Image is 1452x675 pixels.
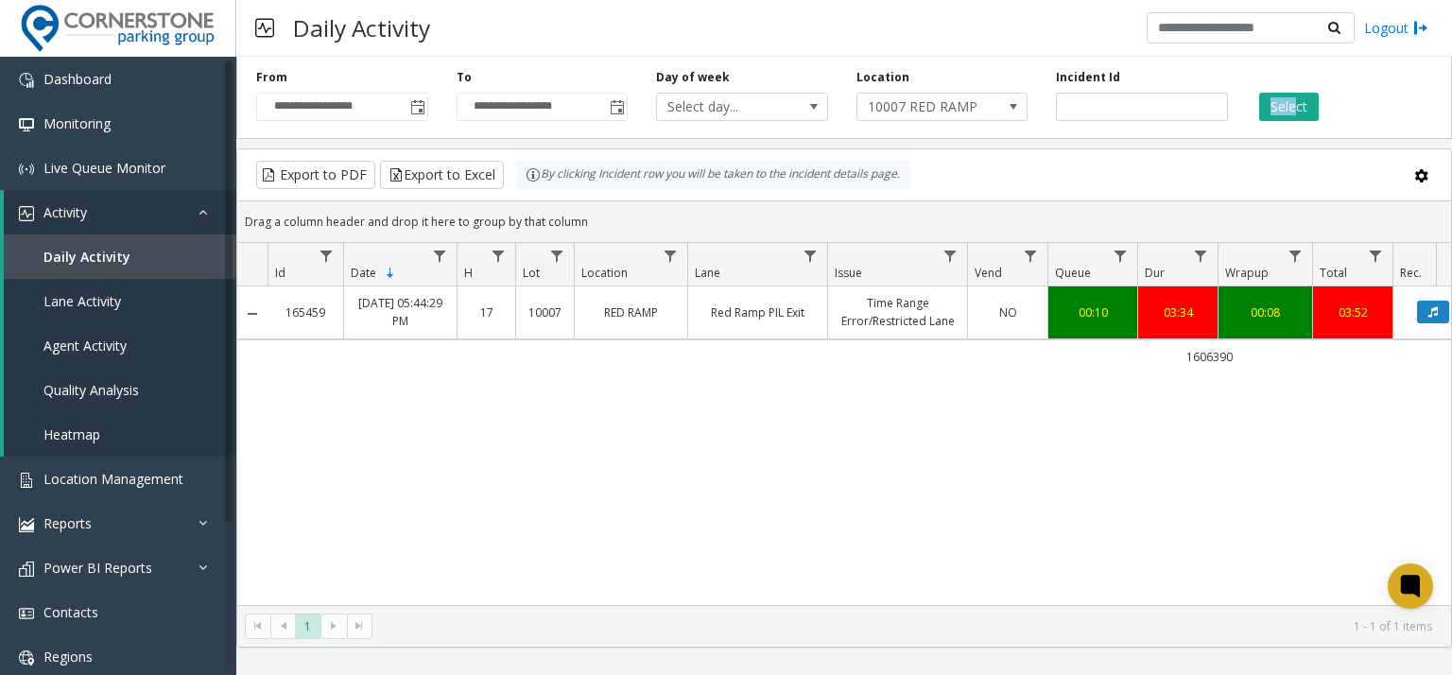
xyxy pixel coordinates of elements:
[384,618,1432,634] kendo-pager-info: 1 - 1 of 1 items
[1055,265,1091,281] span: Queue
[256,161,375,189] button: Export to PDF
[1320,265,1347,281] span: Total
[975,265,1002,281] span: Vend
[523,265,540,281] span: Lot
[1400,265,1422,281] span: Rec.
[1413,18,1428,38] img: logout
[314,243,339,268] a: Id Filter Menu
[516,161,909,189] div: By clicking Incident row you will be taken to the incident details page.
[19,73,34,88] img: 'icon'
[1060,303,1126,321] a: 00:10
[658,243,683,268] a: Location Filter Menu
[43,381,139,399] span: Quality Analysis
[19,606,34,621] img: 'icon'
[275,265,285,281] span: Id
[406,94,427,120] span: Toggle popup
[938,243,963,268] a: Issue Filter Menu
[999,304,1017,320] span: NO
[43,603,98,621] span: Contacts
[526,167,541,182] img: infoIcon.svg
[1259,93,1319,121] button: Select
[4,412,236,457] a: Heatmap
[1149,303,1206,321] a: 03:34
[464,265,473,281] span: H
[544,243,570,268] a: Lot Filter Menu
[295,614,320,639] span: Page 1
[383,266,398,281] span: Sortable
[581,265,628,281] span: Location
[4,279,236,323] a: Lane Activity
[656,69,730,86] label: Day of week
[284,5,440,51] h3: Daily Activity
[798,243,823,268] a: Lane Filter Menu
[1188,243,1214,268] a: Dur Filter Menu
[43,425,100,443] span: Heatmap
[1108,243,1133,268] a: Queue Filter Menu
[237,306,268,321] a: Collapse Details
[469,303,504,321] a: 17
[43,203,87,221] span: Activity
[43,70,112,88] span: Dashboard
[486,243,511,268] a: H Filter Menu
[606,94,627,120] span: Toggle popup
[19,562,34,577] img: 'icon'
[43,114,111,132] span: Monitoring
[1364,18,1428,38] a: Logout
[237,243,1451,604] div: Data table
[43,648,93,666] span: Regions
[4,190,236,234] a: Activity
[1230,303,1301,321] a: 00:08
[457,69,472,86] label: To
[839,294,956,330] a: Time Range Error/Restricted Lane
[4,368,236,412] a: Quality Analysis
[19,117,34,132] img: 'icon'
[856,69,909,86] label: Location
[1324,303,1381,321] a: 03:52
[1363,243,1389,268] a: Total Filter Menu
[979,303,1036,321] a: NO
[43,248,130,266] span: Daily Activity
[586,303,676,321] a: RED RAMP
[527,303,562,321] a: 10007
[1225,265,1269,281] span: Wrapup
[19,650,34,666] img: 'icon'
[43,470,183,488] span: Location Management
[255,5,274,51] img: pageIcon
[19,473,34,488] img: 'icon'
[657,94,793,120] span: Select day...
[43,292,121,310] span: Lane Activity
[695,265,720,281] span: Lane
[19,517,34,532] img: 'icon'
[43,337,127,355] span: Agent Activity
[1283,243,1308,268] a: Wrapup Filter Menu
[835,265,862,281] span: Issue
[355,294,445,330] a: [DATE] 05:44:29 PM
[237,205,1451,238] div: Drag a column header and drop it here to group by that column
[19,206,34,221] img: 'icon'
[380,161,504,189] button: Export to Excel
[1018,243,1044,268] a: Vend Filter Menu
[256,69,287,86] label: From
[4,323,236,368] a: Agent Activity
[1056,69,1120,86] label: Incident Id
[19,162,34,177] img: 'icon'
[1145,265,1165,281] span: Dur
[43,159,165,177] span: Live Queue Monitor
[43,514,92,532] span: Reports
[351,265,376,281] span: Date
[857,94,994,120] span: 10007 RED RAMP
[427,243,453,268] a: Date Filter Menu
[4,234,236,279] a: Daily Activity
[279,303,332,321] a: 165459
[43,559,152,577] span: Power BI Reports
[700,303,816,321] a: Red Ramp PIL Exit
